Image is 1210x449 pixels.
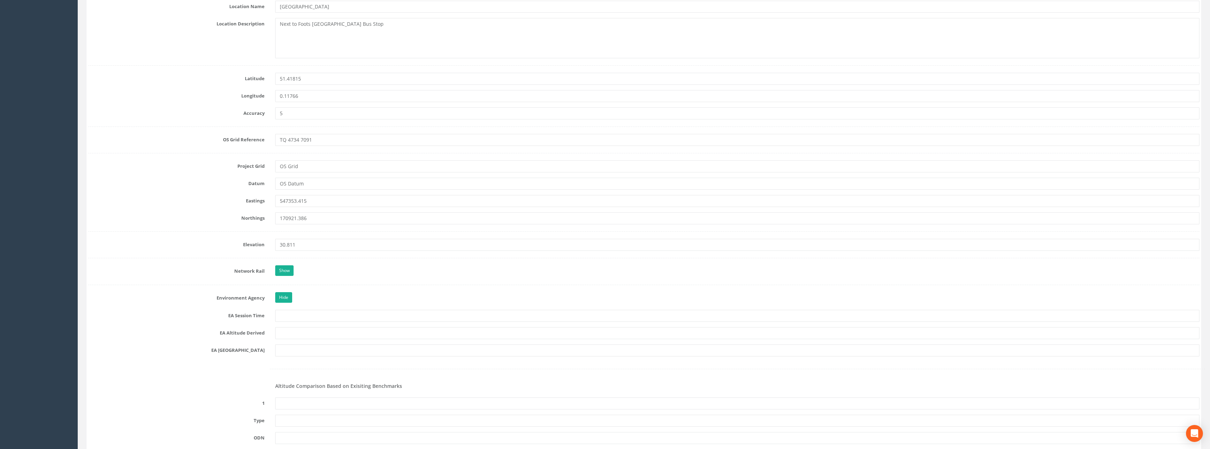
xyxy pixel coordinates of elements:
[83,73,270,82] label: Latitude
[83,397,270,407] label: 1
[83,178,270,187] label: Datum
[1186,425,1203,442] div: Open Intercom Messenger
[275,265,294,276] a: Show
[83,18,270,27] label: Location Description
[275,292,292,303] a: Hide
[83,160,270,170] label: Project Grid
[83,107,270,117] label: Accuracy
[83,212,270,221] label: Northings
[83,195,270,204] label: Eastings
[83,310,270,319] label: EA Session Time
[83,432,270,441] label: ODN
[275,383,1199,389] h4: Altitude Comparison Based on Exisiting Benchmarks
[83,134,270,143] label: OS Grid Reference
[83,90,270,99] label: Longitude
[83,265,270,274] label: Network Rail
[83,292,270,301] label: Environment Agency
[83,415,270,424] label: Type
[83,344,270,354] label: EA [GEOGRAPHIC_DATA]
[83,327,270,336] label: EA Altitude Derived
[83,239,270,248] label: Elevation
[83,1,270,10] label: Location Name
